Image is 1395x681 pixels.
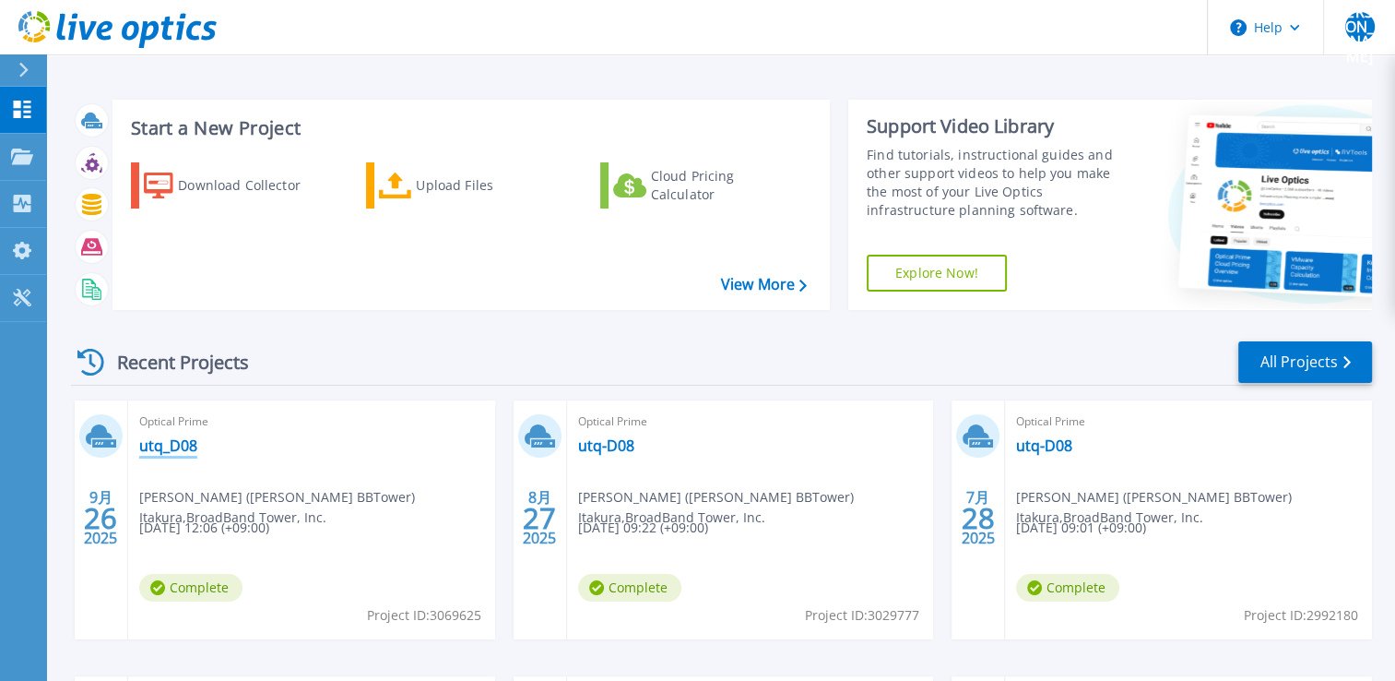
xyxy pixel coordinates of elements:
[721,276,807,293] a: View More
[578,574,681,602] span: Complete
[522,484,557,552] div: 8月 2025
[867,146,1129,220] div: Find tutorials, instructional guides and other support videos to help you make the most of your L...
[1244,605,1358,626] span: Project ID: 2992180
[139,487,495,528] span: [PERSON_NAME] ([PERSON_NAME] BBTower) Itakura , BroadBand Tower, Inc.
[523,510,556,526] span: 27
[962,510,995,526] span: 28
[1016,487,1372,528] span: [PERSON_NAME] ([PERSON_NAME] BBTower) Itakura , BroadBand Tower, Inc.
[1016,518,1146,538] span: [DATE] 09:01 (+09:00)
[651,167,798,204] div: Cloud Pricing Calculator
[578,487,934,528] span: [PERSON_NAME] ([PERSON_NAME] BBTower) Itakura , BroadBand Tower, Inc.
[1238,341,1372,383] a: All Projects
[131,162,337,209] a: Download Collector
[1016,574,1119,602] span: Complete
[139,518,269,538] span: [DATE] 12:06 (+09:00)
[139,412,484,432] span: Optical Prime
[71,340,274,385] div: Recent Projects
[867,255,1007,292] a: Explore Now!
[1016,412,1361,432] span: Optical Prime
[867,114,1129,138] div: Support Video Library
[178,167,325,204] div: Download Collector
[600,162,806,209] a: Cloud Pricing Calculator
[84,510,117,526] span: 26
[578,518,708,538] span: [DATE] 09:22 (+09:00)
[578,412,923,432] span: Optical Prime
[578,436,634,455] a: utq-D08
[805,605,919,626] span: Project ID: 3029777
[366,162,572,209] a: Upload Files
[416,167,563,204] div: Upload Files
[131,118,806,138] h3: Start a New Project
[83,484,118,552] div: 9月 2025
[367,605,481,626] span: Project ID: 3069625
[1016,436,1072,455] a: utq-D08
[961,484,996,552] div: 7月 2025
[139,574,242,602] span: Complete
[139,436,197,455] a: utq_D08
